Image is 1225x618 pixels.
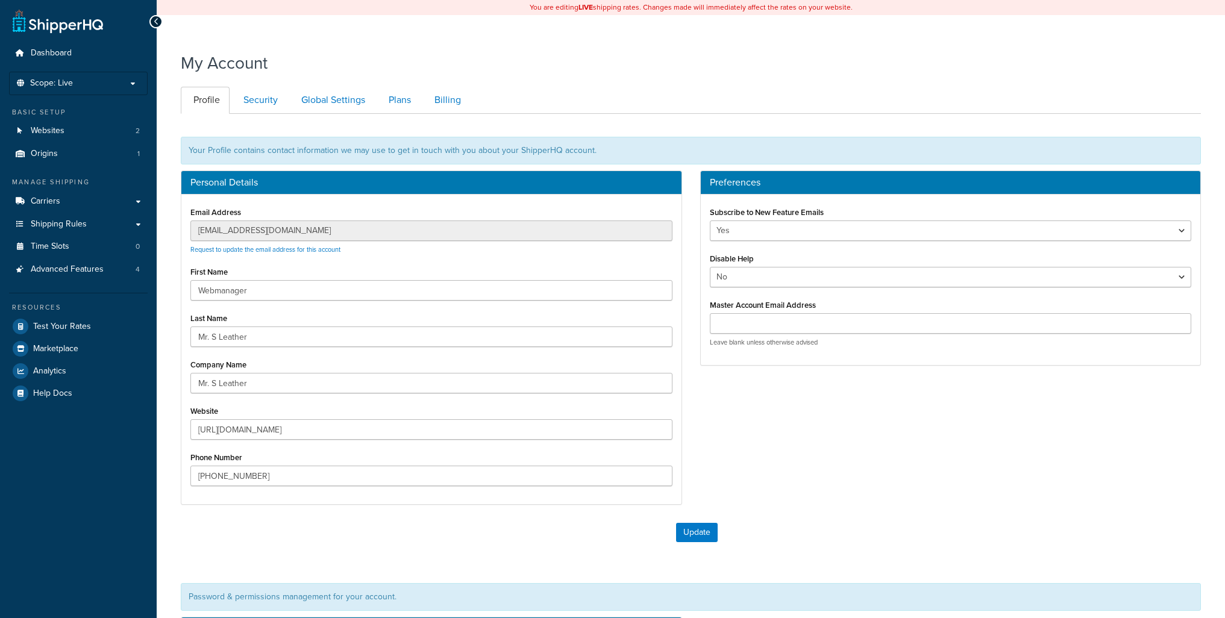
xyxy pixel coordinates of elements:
[136,264,140,275] span: 4
[9,236,148,258] a: Time Slots 0
[9,236,148,258] li: Time Slots
[181,87,230,114] a: Profile
[710,301,816,310] label: Master Account Email Address
[190,177,672,188] h3: Personal Details
[33,366,66,376] span: Analytics
[31,264,104,275] span: Advanced Features
[9,143,148,165] li: Origins
[9,302,148,313] div: Resources
[422,87,471,114] a: Billing
[710,254,754,263] label: Disable Help
[9,42,148,64] a: Dashboard
[31,48,72,58] span: Dashboard
[9,338,148,360] a: Marketplace
[33,344,78,354] span: Marketplace
[9,316,148,337] a: Test Your Rates
[13,9,103,33] a: ShipperHQ Home
[181,583,1201,611] div: Password & permissions management for your account.
[136,242,140,252] span: 0
[190,267,228,276] label: First Name
[9,258,148,281] li: Advanced Features
[710,338,1192,347] p: Leave blank unless otherwise advised
[31,126,64,136] span: Websites
[710,177,1192,188] h3: Preferences
[9,213,148,236] a: Shipping Rules
[190,407,218,416] label: Website
[9,382,148,404] a: Help Docs
[33,389,72,399] span: Help Docs
[9,177,148,187] div: Manage Shipping
[31,149,58,159] span: Origins
[190,453,242,462] label: Phone Number
[181,51,268,75] h1: My Account
[137,149,140,159] span: 1
[289,87,375,114] a: Global Settings
[9,120,148,142] li: Websites
[578,2,593,13] b: LIVE
[231,87,287,114] a: Security
[710,208,824,217] label: Subscribe to New Feature Emails
[9,190,148,213] a: Carriers
[376,87,421,114] a: Plans
[9,107,148,117] div: Basic Setup
[9,143,148,165] a: Origins 1
[136,126,140,136] span: 2
[9,120,148,142] a: Websites 2
[31,196,60,207] span: Carriers
[181,137,1201,164] div: Your Profile contains contact information we may use to get in touch with you about your ShipperH...
[9,360,148,382] a: Analytics
[31,242,69,252] span: Time Slots
[33,322,91,332] span: Test Your Rates
[190,208,241,217] label: Email Address
[30,78,73,89] span: Scope: Live
[190,314,227,323] label: Last Name
[676,523,718,542] button: Update
[9,258,148,281] a: Advanced Features 4
[190,360,246,369] label: Company Name
[190,245,340,254] a: Request to update the email address for this account
[31,219,87,229] span: Shipping Rules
